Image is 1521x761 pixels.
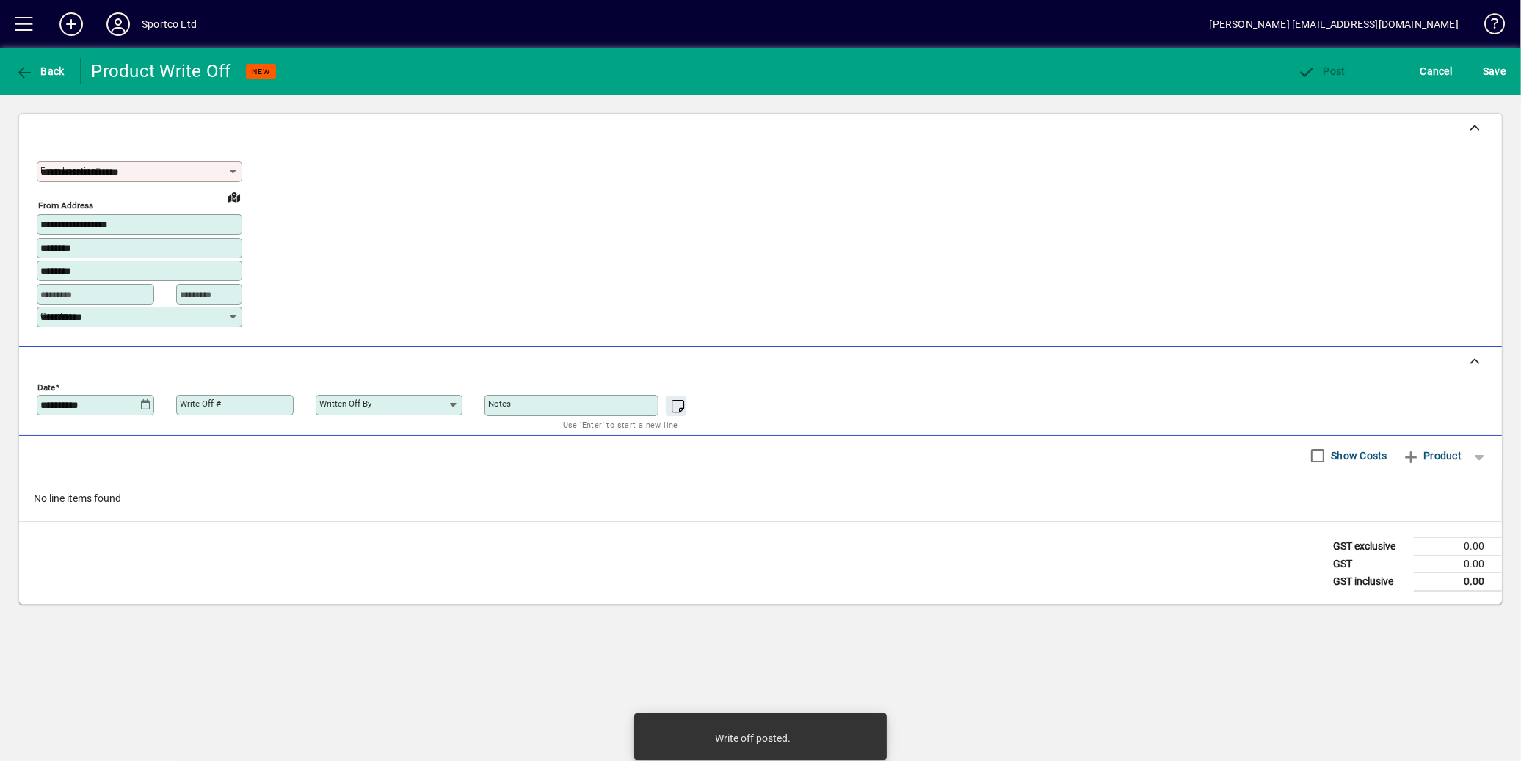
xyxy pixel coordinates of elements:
[1402,444,1462,467] span: Product
[252,67,270,76] span: NEW
[1326,572,1414,591] td: GST inclusive
[15,65,65,77] span: Back
[37,382,55,392] mat-label: Date
[488,398,511,409] mat-label: Notes
[1326,555,1414,572] td: GST
[1414,537,1502,555] td: 0.00
[1479,58,1509,84] button: Save
[1417,58,1456,84] button: Cancel
[1328,448,1387,463] label: Show Costs
[142,12,197,36] div: Sportco Ltd
[716,731,791,746] div: Write off posted.
[19,476,1502,521] div: No line items found
[40,310,70,321] mat-label: Country
[95,11,142,37] button: Profile
[1395,443,1469,469] button: Product
[48,11,95,37] button: Add
[1483,59,1506,83] span: ave
[92,59,231,83] div: Product Write Off
[1420,59,1453,83] span: Cancel
[1298,65,1346,77] span: ost
[180,398,221,409] mat-label: Write Off #
[1326,537,1414,555] td: GST exclusive
[222,185,246,208] a: View on map
[1473,3,1503,51] a: Knowledge Base
[1210,12,1459,36] div: [PERSON_NAME] [EMAIL_ADDRESS][DOMAIN_NAME]
[319,398,371,409] mat-label: Written off by
[1414,572,1502,591] td: 0.00
[563,416,678,433] mat-hint: Use 'Enter' to start a new line
[40,165,95,175] mat-label: From location
[1414,555,1502,572] td: 0.00
[1294,58,1349,84] button: Post
[1324,65,1330,77] span: P
[12,58,68,84] button: Back
[1483,65,1489,77] span: S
